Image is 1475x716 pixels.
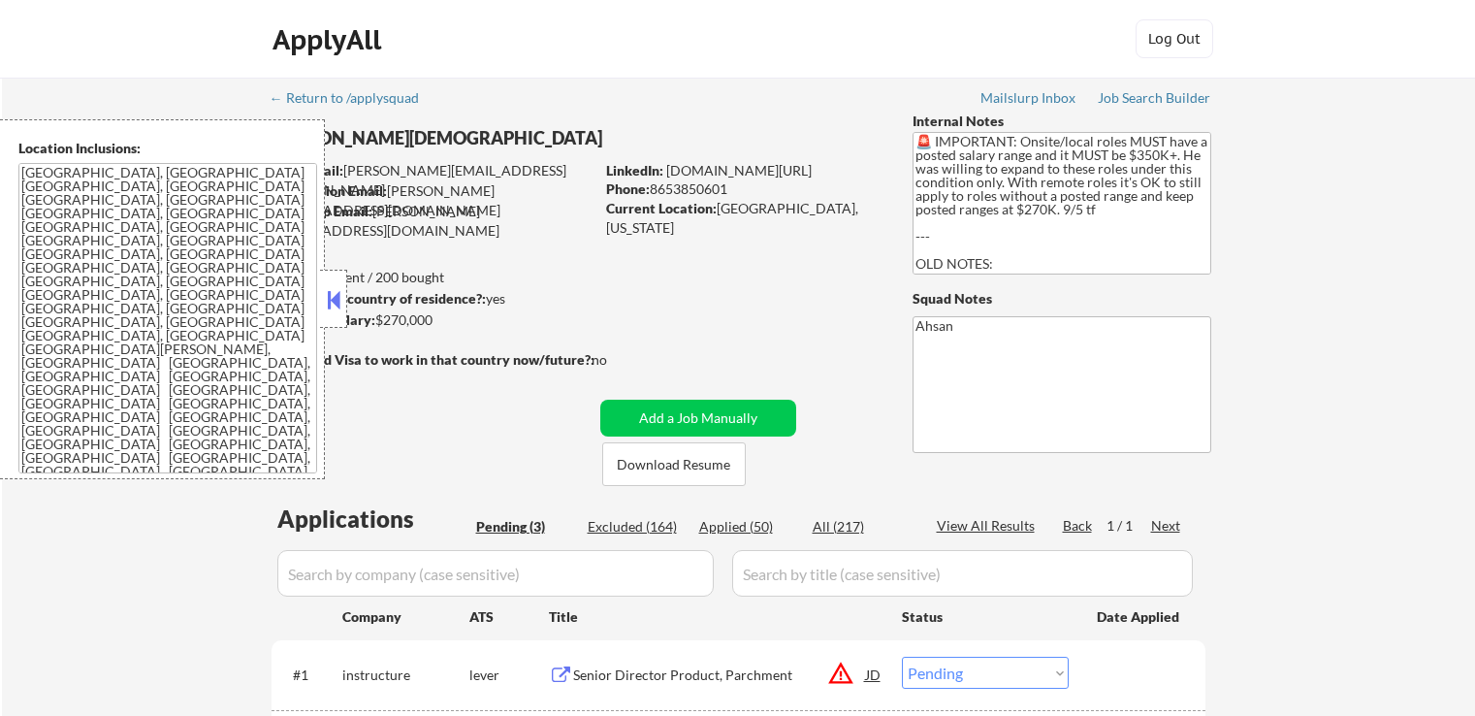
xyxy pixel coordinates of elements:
[592,350,647,370] div: no
[476,517,573,537] div: Pending (3)
[549,607,883,627] div: Title
[277,550,714,597] input: Search by company (case sensitive)
[732,550,1193,597] input: Search by title (case sensitive)
[342,607,469,627] div: Company
[606,162,663,179] strong: LinkedIn:
[272,202,593,240] div: [PERSON_NAME][EMAIL_ADDRESS][DOMAIN_NAME]
[1097,607,1182,627] div: Date Applied
[271,290,486,307] strong: Can work in country of residence?:
[813,517,910,537] div: All (217)
[864,657,883,692] div: JD
[602,442,746,486] button: Download Resume
[271,310,593,330] div: $270,000
[600,400,796,437] button: Add a Job Manually
[980,91,1077,105] div: Mailslurp Inbox
[1151,516,1182,536] div: Next
[699,517,796,537] div: Applied (50)
[827,660,854,687] button: warning_amber
[913,112,1211,131] div: Internal Notes
[272,126,670,150] div: [PERSON_NAME][DEMOGRAPHIC_DATA]
[588,517,685,537] div: Excluded (164)
[1106,516,1151,536] div: 1 / 1
[469,666,549,685] div: lever
[277,507,469,531] div: Applications
[980,90,1077,110] a: Mailslurp Inbox
[273,23,387,56] div: ApplyAll
[606,200,717,216] strong: Current Location:
[273,161,593,199] div: [PERSON_NAME][EMAIL_ADDRESS][DOMAIN_NAME]
[606,180,650,197] strong: Phone:
[273,181,593,219] div: [PERSON_NAME][EMAIL_ADDRESS][DOMAIN_NAME]
[271,289,588,309] div: yes
[271,268,593,287] div: 50 sent / 200 bought
[606,179,881,199] div: 8653850601
[270,91,437,105] div: ← Return to /applysquad
[342,666,469,685] div: instructure
[666,162,812,179] a: [DOMAIN_NAME][URL]
[1136,19,1213,58] button: Log Out
[1063,516,1094,536] div: Back
[913,289,1211,309] div: Squad Notes
[902,599,1069,634] div: Status
[18,139,317,158] div: Location Inclusions:
[469,607,549,627] div: ATS
[270,90,437,110] a: ← Return to /applysquad
[1098,90,1211,110] a: Job Search Builder
[1098,91,1211,105] div: Job Search Builder
[272,351,594,368] strong: Will need Visa to work in that country now/future?:
[606,199,881,237] div: [GEOGRAPHIC_DATA], [US_STATE]
[293,666,327,685] div: #1
[937,516,1041,536] div: View All Results
[573,666,866,685] div: Senior Director Product, Parchment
